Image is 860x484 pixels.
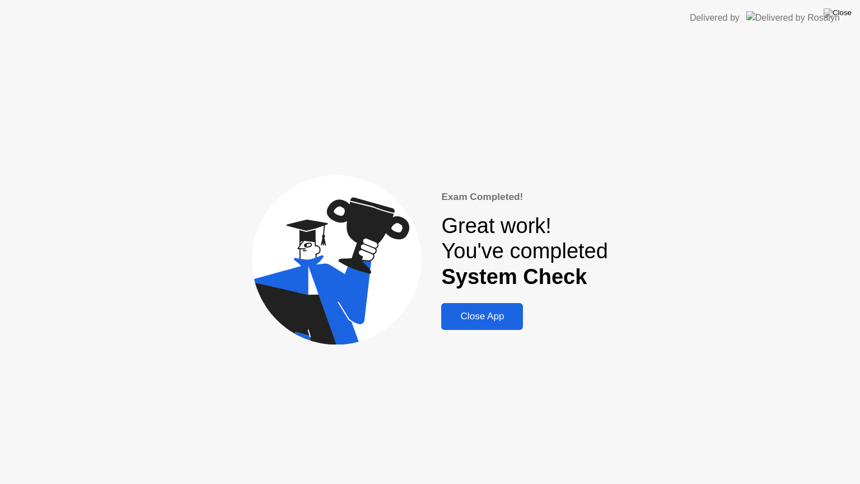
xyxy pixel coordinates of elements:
[441,213,607,290] div: Great work! You've completed
[441,265,587,288] b: System Check
[441,190,607,204] div: Exam Completed!
[441,303,523,330] button: Close App
[746,11,840,24] img: Delivered by Rosalyn
[445,311,520,322] div: Close App
[690,11,740,25] div: Delivered by
[824,8,852,17] img: Close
